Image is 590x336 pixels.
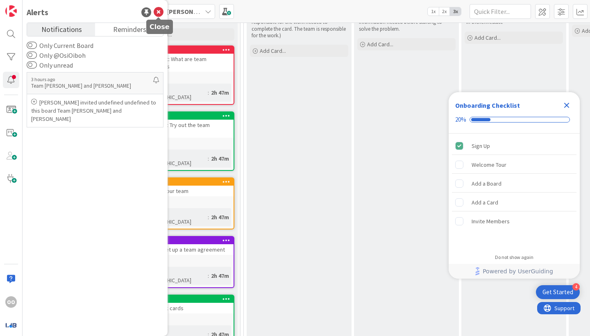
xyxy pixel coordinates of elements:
div: Add a Card [472,198,498,207]
span: : [208,154,209,163]
div: 4337 [141,296,234,302]
span: : [208,213,209,222]
a: 4332Learn about: What are team agreementsTime in [GEOGRAPHIC_DATA]:2h 47m [136,45,234,105]
input: Quick Filter... [470,4,531,19]
img: Visit kanbanzone.com [5,5,17,17]
div: 2h 47m [209,271,231,280]
p: 3 hours ago [31,77,153,82]
div: Add a Board [472,179,501,188]
div: Practice: Set up a team agreement [137,244,234,255]
div: 4337 [137,295,234,303]
span: : [208,88,209,97]
div: 4 [572,283,580,291]
div: 4333Experiment: Try out the team agreement [137,112,234,138]
div: 4332Learn about: What are team agreements [137,46,234,72]
div: 4331 [141,238,234,243]
span: Add Card... [260,47,286,54]
div: Create Task cards [137,303,234,313]
div: 4333 [137,112,234,120]
div: 4332 [141,47,234,53]
span: Add Card... [474,34,501,41]
div: Onboarding Checklist [455,100,520,110]
div: Add a Board is incomplete. [452,175,576,193]
div: Do: Name your team [137,186,234,196]
button: Only @OsiOiboh [27,51,37,59]
label: Only Current Board [27,41,93,50]
div: Time in [GEOGRAPHIC_DATA] [139,84,208,102]
span: : [208,271,209,280]
div: 4331Practice: Set up a team agreement [137,237,234,255]
div: 20% [455,116,466,123]
div: Checklist Container [449,92,580,279]
div: 2h 47m [209,154,231,163]
div: 4334Do: Name your team [137,178,234,196]
span: Support [17,1,37,11]
div: Close Checklist [560,99,573,112]
button: Only unread [27,61,37,69]
div: 4331 [137,237,234,244]
div: Invite Members [472,216,510,226]
span: 3x [450,7,461,16]
div: Time in [GEOGRAPHIC_DATA] [139,208,208,226]
div: Do not show again [495,254,533,261]
div: 4333 [141,113,234,119]
div: Invite Members is incomplete. [452,212,576,230]
div: Sign Up [472,141,490,151]
span: 1x [428,7,439,16]
span: 2x [439,7,450,16]
div: Open Get Started checklist, remaining modules: 4 [536,285,580,299]
div: Get Started [542,288,573,296]
div: 2h 47m [209,213,231,222]
p: Team [PERSON_NAME] and [PERSON_NAME] [31,82,153,90]
div: Alerts [27,6,48,18]
span: Add Card... [367,41,393,48]
label: Only unread [27,60,73,70]
div: 4334 [141,179,234,185]
div: Add a Card is incomplete. [452,193,576,211]
a: 4334Do: Name your teamTime in [GEOGRAPHIC_DATA]:2h 47m [136,177,234,229]
div: Time in [GEOGRAPHIC_DATA] [139,267,208,285]
div: OO [5,296,17,308]
label: Only @OsiOiboh [27,50,86,60]
div: Experiment: Try out the team agreement [137,120,234,138]
div: 2h 47m [209,88,231,97]
span: Powered by UserGuiding [483,266,553,276]
div: 4332 [137,46,234,54]
h5: Close [150,23,170,31]
a: Powered by UserGuiding [453,264,576,279]
p: [PERSON_NAME] invited undefined undefined to this board Team [PERSON_NAME] and [PERSON_NAME] [31,98,159,123]
div: 4334 [137,178,234,186]
a: 4331Practice: Set up a team agreementTime in [GEOGRAPHIC_DATA]:2h 47m [136,236,234,288]
span: Notifications [41,23,82,34]
div: Welcome Tour [472,160,506,170]
div: Learn about: What are team agreements [137,54,234,72]
a: 4333Experiment: Try out the team agreementTime in [GEOGRAPHIC_DATA]:2h 47m [136,111,234,171]
button: Only Current Board [27,41,37,50]
div: 4337Create Task cards [137,295,234,313]
img: avatar [5,319,17,331]
div: Checklist items [449,134,580,249]
div: Time in [GEOGRAPHIC_DATA] [139,150,208,168]
div: Welcome Tour is incomplete. [452,156,576,174]
div: Checklist progress: 20% [455,116,573,123]
div: Footer [449,264,580,279]
span: Reminders [113,23,146,34]
div: Sign Up is complete. [452,137,576,155]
